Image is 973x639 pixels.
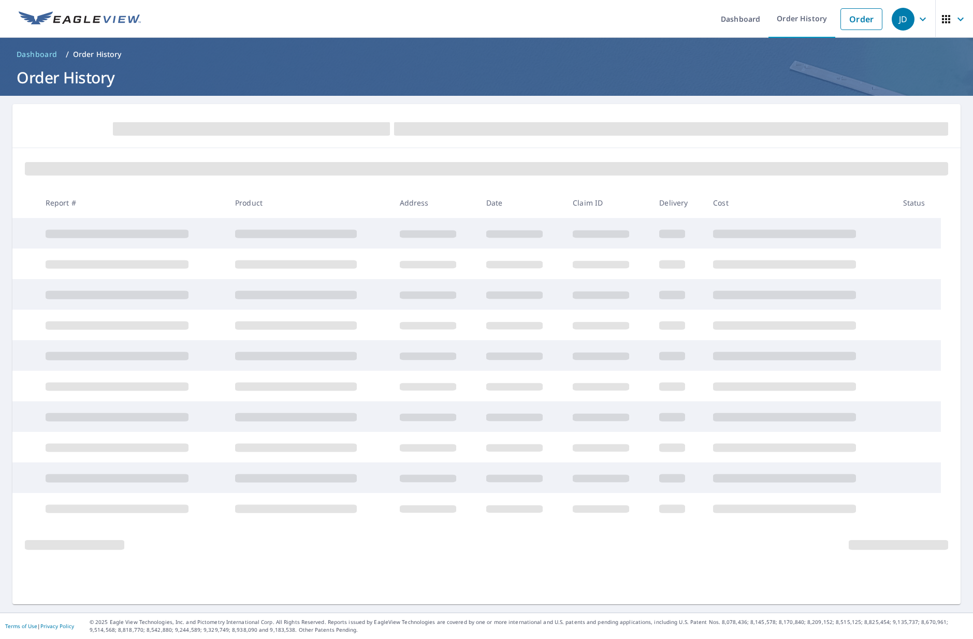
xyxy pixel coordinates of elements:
th: Delivery [651,187,705,218]
th: Product [227,187,391,218]
div: JD [892,8,914,31]
p: © 2025 Eagle View Technologies, Inc. and Pictometry International Corp. All Rights Reserved. Repo... [90,618,968,634]
p: Order History [73,49,122,60]
th: Cost [705,187,895,218]
th: Date [478,187,564,218]
th: Status [895,187,941,218]
th: Address [391,187,478,218]
img: EV Logo [19,11,141,27]
a: Order [840,8,882,30]
a: Dashboard [12,46,62,63]
a: Terms of Use [5,622,37,630]
nav: breadcrumb [12,46,961,63]
li: / [66,48,69,61]
th: Claim ID [564,187,651,218]
h1: Order History [12,67,961,88]
a: Privacy Policy [40,622,74,630]
span: Dashboard [17,49,57,60]
th: Report # [37,187,227,218]
p: | [5,623,74,629]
